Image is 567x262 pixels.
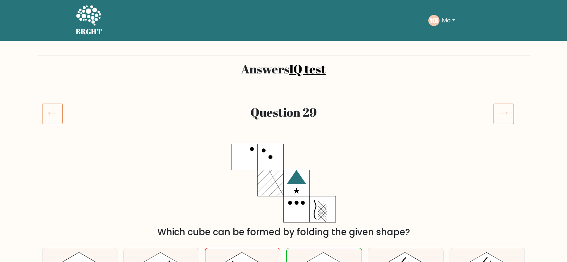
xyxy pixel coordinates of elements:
[76,27,103,36] h5: BRGHT
[42,62,525,76] h2: Answers
[47,225,521,239] div: Which cube can be formed by folding the given shape?
[83,105,484,119] h2: Question 29
[76,3,103,38] a: BRGHT
[289,61,326,77] a: IQ test
[429,16,438,25] text: ME
[440,16,457,25] button: Mo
